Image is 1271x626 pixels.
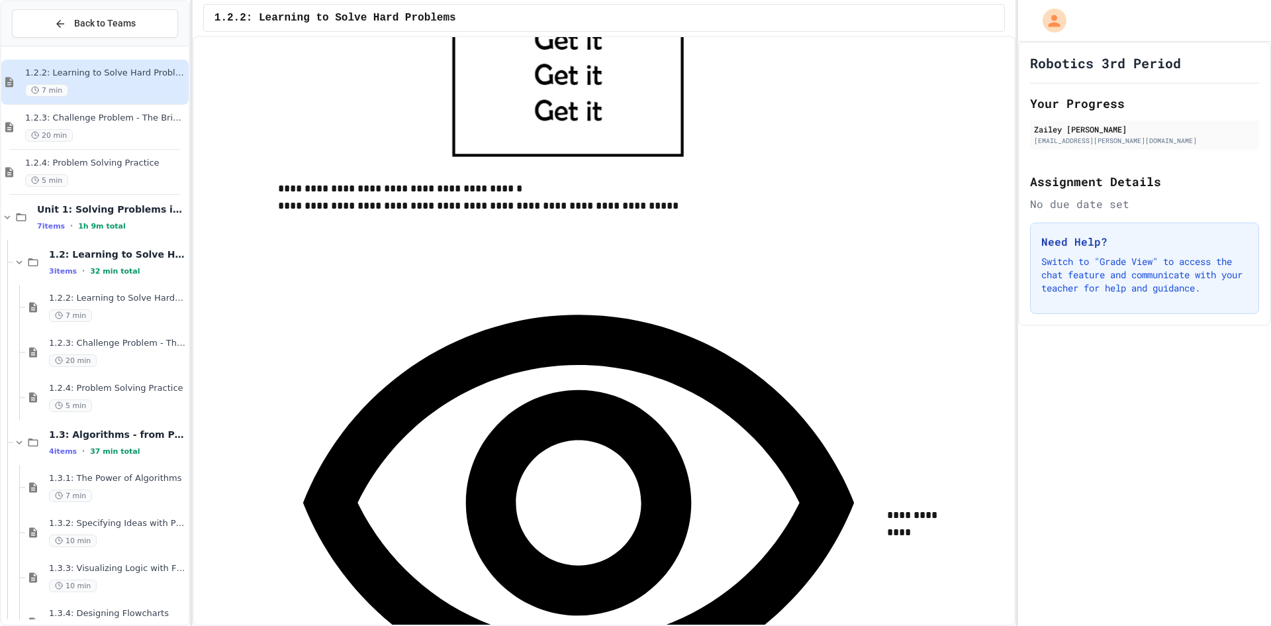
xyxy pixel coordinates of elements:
span: Back to Teams [74,17,136,30]
span: 1h 9m total [78,222,126,231]
h3: Need Help? [1041,234,1248,250]
h1: Robotics 3rd Period [1030,54,1181,72]
span: 1.3.1: The Power of Algorithms [49,473,186,484]
div: Zailey [PERSON_NAME] [1034,123,1255,135]
span: 1.2.2: Learning to Solve Hard Problems [214,10,456,26]
span: 20 min [25,129,73,142]
span: 1.3.2: Specifying Ideas with Pseudocode [49,518,186,529]
span: • [70,221,73,231]
div: My Account [1029,5,1070,36]
span: 32 min total [90,267,140,276]
span: 7 min [49,309,92,322]
h2: Assignment Details [1030,172,1259,191]
span: 1.2.3: Challenge Problem - The Bridge [25,113,186,124]
span: 1.2.2: Learning to Solve Hard Problems [49,293,186,304]
span: 10 min [49,580,97,592]
span: 20 min [49,354,97,367]
p: Switch to "Grade View" to access the chat feature and communicate with your teacher for help and ... [1041,255,1248,295]
div: [EMAIL_ADDRESS][PERSON_NAME][DOMAIN_NAME] [1034,136,1255,146]
span: 1.2.2: Learning to Solve Hard Problems [25,68,186,79]
span: 7 min [25,84,68,97]
span: 1.2: Learning to Solve Hard Problems [49,248,186,260]
span: 1.3.3: Visualizing Logic with Flowcharts [49,563,186,574]
span: 1.2.4: Problem Solving Practice [25,158,186,169]
button: Back to Teams [12,9,178,38]
span: 5 min [25,174,68,187]
span: 7 min [49,490,92,502]
span: Unit 1: Solving Problems in Computer Science [37,203,186,215]
span: 7 items [37,222,65,231]
span: 3 items [49,267,77,276]
span: 1.3.4: Designing Flowcharts [49,608,186,619]
span: 4 items [49,447,77,456]
span: 1.2.4: Problem Solving Practice [49,383,186,394]
span: 37 min total [90,447,140,456]
span: • [82,266,85,276]
span: • [82,446,85,456]
span: 5 min [49,399,92,412]
span: 10 min [49,535,97,547]
span: 1.3: Algorithms - from Pseudocode to Flowcharts [49,429,186,441]
span: 1.2.3: Challenge Problem - The Bridge [49,338,186,349]
div: No due date set [1030,196,1259,212]
h2: Your Progress [1030,94,1259,113]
